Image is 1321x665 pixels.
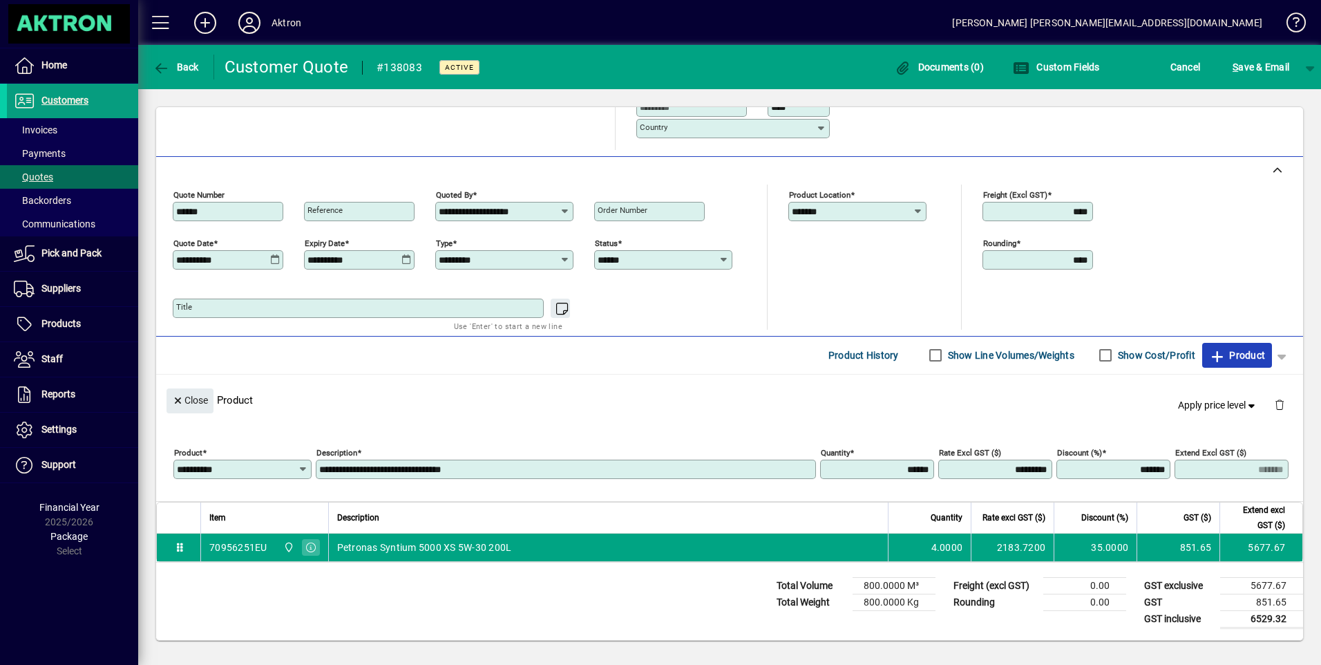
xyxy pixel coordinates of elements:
button: Add [183,10,227,35]
span: Product History [828,344,899,366]
td: 800.0000 M³ [853,577,935,594]
a: Suppliers [7,272,138,306]
a: Backorders [7,189,138,212]
span: Rate excl GST ($) [982,510,1045,525]
mat-label: Description [316,447,357,457]
td: 851.65 [1137,534,1219,561]
span: Home [41,59,67,71]
a: Products [7,307,138,341]
span: Item [209,510,226,525]
span: ave & Email [1233,56,1289,78]
mat-label: Order number [598,205,647,215]
span: Close [172,389,208,412]
button: Save & Email [1226,55,1296,79]
span: Pick and Pack [41,247,102,259]
span: GST ($) [1184,510,1211,525]
mat-label: Quantity [821,447,850,457]
span: Package [50,531,88,542]
a: Support [7,448,138,483]
button: Back [149,55,202,79]
button: Apply price level [1172,393,1264,418]
button: Close [167,388,213,413]
span: Back [153,62,199,73]
td: 5677.67 [1220,577,1303,594]
button: Documents (0) [891,55,987,79]
a: Invoices [7,118,138,142]
span: Custom Fields [1013,62,1100,73]
td: Freight (excl GST) [947,577,1043,594]
mat-label: Rate excl GST ($) [939,447,1001,457]
span: Communications [14,218,95,230]
mat-label: Type [436,238,453,247]
span: Quantity [931,510,962,525]
span: Payments [14,148,66,159]
td: 5677.67 [1219,534,1302,561]
mat-label: Title [176,302,192,312]
td: 851.65 [1220,594,1303,610]
td: 0.00 [1043,577,1126,594]
button: Profile [227,10,272,35]
span: Settings [41,424,77,435]
span: Staff [41,353,63,364]
a: Reports [7,377,138,412]
td: Total Weight [770,594,853,610]
app-page-header-button: Close [163,393,217,406]
span: Suppliers [41,283,81,294]
td: GST [1137,594,1220,610]
span: Description [337,510,379,525]
span: Reports [41,388,75,400]
label: Show Line Volumes/Weights [945,348,1074,362]
span: Quotes [14,171,53,182]
td: 35.0000 [1054,534,1137,561]
mat-label: Quote number [173,189,225,199]
span: Product [1209,344,1265,366]
td: 800.0000 Kg [853,594,935,610]
a: Payments [7,142,138,165]
button: Product History [823,343,904,368]
span: Documents (0) [894,62,984,73]
div: Aktron [272,12,301,34]
a: Quotes [7,165,138,189]
td: Total Volume [770,577,853,594]
span: Financial Year [39,502,99,513]
a: Staff [7,342,138,377]
span: Customers [41,95,88,106]
mat-label: Status [595,238,618,247]
span: Discount (%) [1081,510,1128,525]
td: 6529.32 [1220,610,1303,628]
span: Apply price level [1178,398,1258,413]
mat-label: Reference [307,205,343,215]
a: Knowledge Base [1276,3,1304,48]
span: S [1233,62,1238,73]
div: Customer Quote [225,56,349,78]
span: Support [41,459,76,470]
button: Cancel [1167,55,1204,79]
span: Products [41,318,81,329]
td: GST exclusive [1137,577,1220,594]
span: Central [280,540,296,555]
td: GST inclusive [1137,610,1220,628]
mat-label: Country [640,122,667,132]
mat-hint: Use 'Enter' to start a new line [454,318,562,334]
mat-label: Expiry date [305,238,345,247]
span: Petronas Syntium 5000 XS 5W-30 200L [337,541,512,554]
mat-label: Extend excl GST ($) [1175,447,1246,457]
div: 70956251EU [209,541,267,554]
button: Delete [1263,388,1296,422]
span: Cancel [1170,56,1201,78]
mat-label: Discount (%) [1057,447,1102,457]
span: Backorders [14,195,71,206]
a: Pick and Pack [7,236,138,271]
span: Active [445,63,474,72]
mat-label: Quoted by [436,189,473,199]
span: Extend excl GST ($) [1228,503,1285,533]
div: [PERSON_NAME] [PERSON_NAME][EMAIL_ADDRESS][DOMAIN_NAME] [952,12,1262,34]
button: Product [1202,343,1272,368]
mat-label: Product [174,447,202,457]
div: 2183.7200 [980,541,1045,554]
app-page-header-button: Back [138,55,214,79]
label: Show Cost/Profit [1115,348,1195,362]
mat-label: Rounding [983,238,1016,247]
div: Product [156,375,1303,425]
td: 0.00 [1043,594,1126,610]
